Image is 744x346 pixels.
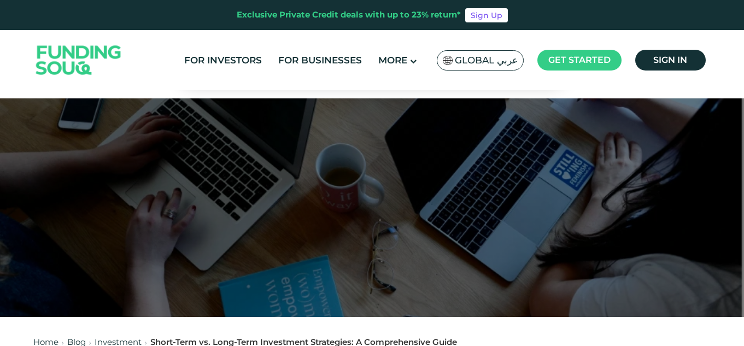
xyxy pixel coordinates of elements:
[237,9,461,21] div: Exclusive Private Credit deals with up to 23% return*
[378,55,407,66] span: More
[443,56,453,65] img: SA Flag
[276,51,365,69] a: For Businesses
[635,50,706,71] a: Sign in
[465,8,508,22] a: Sign Up
[455,54,518,67] span: Global عربي
[653,55,687,65] span: Sign in
[181,51,265,69] a: For Investors
[25,33,132,88] img: Logo
[548,55,611,65] span: Get started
